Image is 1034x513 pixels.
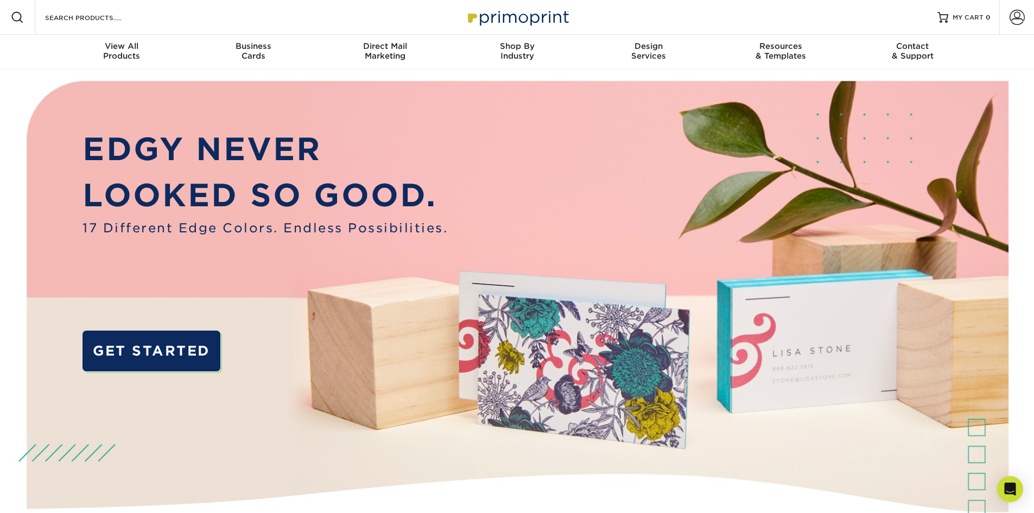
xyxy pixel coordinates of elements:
a: DesignServices [583,35,715,69]
span: MY CART [953,13,984,22]
p: EDGY NEVER [83,126,448,173]
span: Business [187,41,319,51]
a: Shop ByIndustry [451,35,583,69]
div: Marketing [319,41,451,61]
span: 0 [986,14,991,21]
span: Design [583,41,715,51]
div: Services [583,41,715,61]
div: Products [56,41,188,61]
a: Direct MailMarketing [319,35,451,69]
img: Primoprint [463,5,572,29]
a: Contact& Support [847,35,979,69]
span: 17 Different Edge Colors. Endless Possibilities. [83,219,448,237]
div: Open Intercom Messenger [997,476,1023,502]
div: Cards [187,41,319,61]
span: Direct Mail [319,41,451,51]
a: GET STARTED [83,331,220,371]
input: SEARCH PRODUCTS..... [44,11,150,24]
div: Industry [451,41,583,61]
span: Contact [847,41,979,51]
div: & Support [847,41,979,61]
span: Shop By [451,41,583,51]
a: View AllProducts [56,35,188,69]
a: Resources& Templates [715,35,847,69]
div: & Templates [715,41,847,61]
a: BusinessCards [187,35,319,69]
p: LOOKED SO GOOD. [83,172,448,219]
span: Resources [715,41,847,51]
span: View All [56,41,188,51]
